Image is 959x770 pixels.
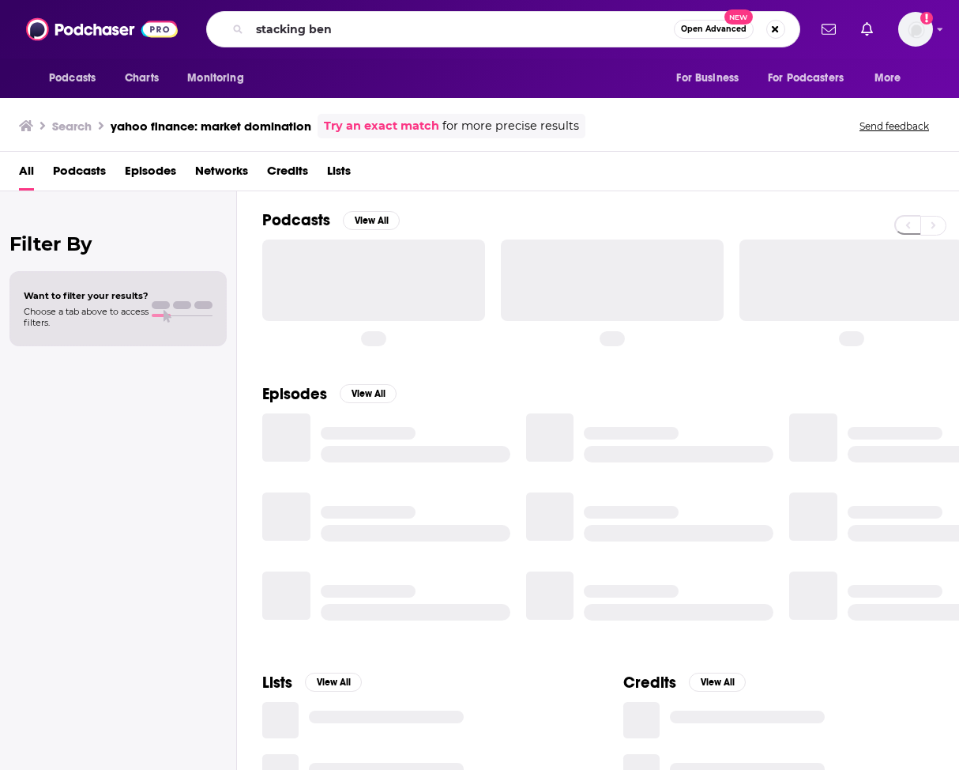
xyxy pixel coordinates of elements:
[125,67,159,89] span: Charts
[724,9,753,25] span: New
[855,16,879,43] a: Show notifications dropdown
[38,63,116,93] button: open menu
[26,14,178,44] img: Podchaser - Follow, Share and Rate Podcasts
[262,210,330,230] h2: Podcasts
[623,673,746,693] a: CreditsView All
[681,25,747,33] span: Open Advanced
[442,117,579,135] span: for more precise results
[676,67,739,89] span: For Business
[898,12,933,47] button: Show profile menu
[874,67,901,89] span: More
[250,17,674,42] input: Search podcasts, credits, & more...
[49,67,96,89] span: Podcasts
[768,67,844,89] span: For Podcasters
[863,63,921,93] button: open menu
[262,210,400,230] a: PodcastsView All
[305,673,362,692] button: View All
[815,16,842,43] a: Show notifications dropdown
[24,290,149,301] span: Want to filter your results?
[262,384,327,404] h2: Episodes
[324,117,439,135] a: Try an exact match
[115,63,168,93] a: Charts
[267,158,308,191] a: Credits
[855,119,934,133] button: Send feedback
[665,63,758,93] button: open menu
[9,232,227,255] h2: Filter By
[111,119,311,134] h3: yahoo finance: market domination
[125,158,176,191] a: Episodes
[262,673,362,693] a: ListsView All
[689,673,746,692] button: View All
[195,158,248,191] a: Networks
[19,158,34,191] a: All
[24,306,149,328] span: Choose a tab above to access filters.
[327,158,351,191] a: Lists
[674,20,754,39] button: Open AdvancedNew
[343,211,400,230] button: View All
[623,673,676,693] h2: Credits
[898,12,933,47] span: Logged in as YiyanWang
[53,158,106,191] a: Podcasts
[206,11,800,47] div: Search podcasts, credits, & more...
[262,384,397,404] a: EpisodesView All
[176,63,264,93] button: open menu
[758,63,867,93] button: open menu
[52,119,92,134] h3: Search
[340,384,397,403] button: View All
[187,67,243,89] span: Monitoring
[898,12,933,47] img: User Profile
[262,673,292,693] h2: Lists
[920,12,933,25] svg: Add a profile image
